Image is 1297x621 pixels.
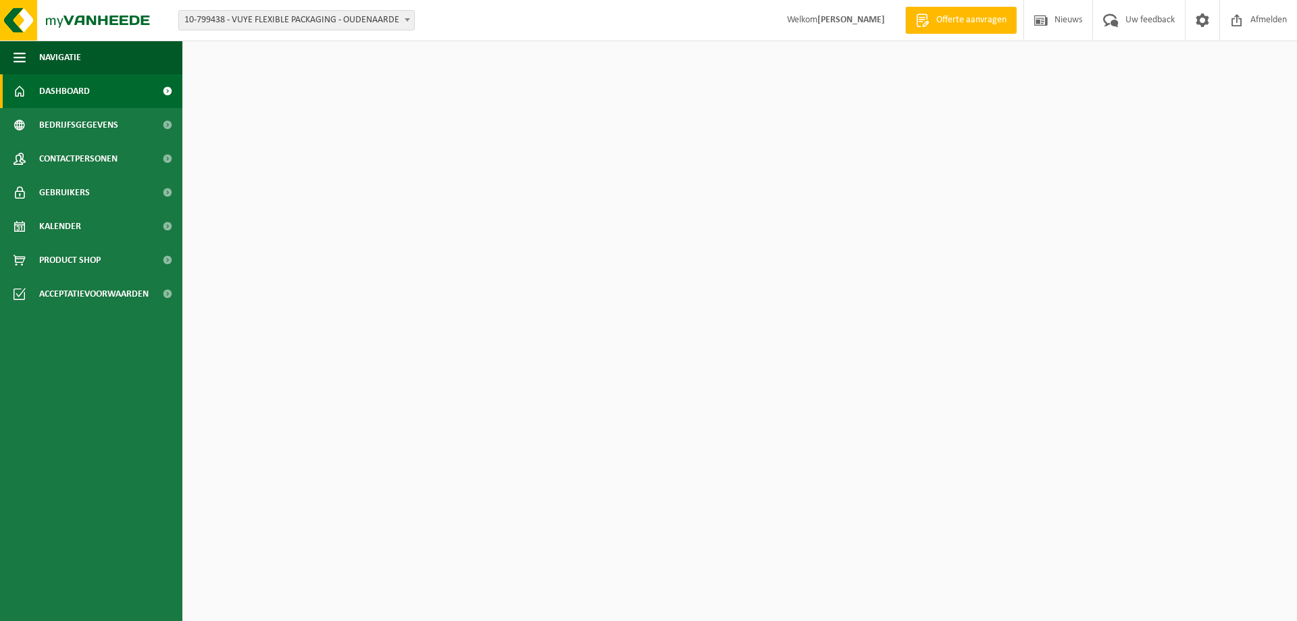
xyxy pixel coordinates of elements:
span: Dashboard [39,74,90,108]
span: 10-799438 - VUYE FLEXIBLE PACKAGING - OUDENAARDE [178,10,415,30]
span: Product Shop [39,243,101,277]
span: Gebruikers [39,176,90,209]
span: Acceptatievoorwaarden [39,277,149,311]
strong: [PERSON_NAME] [817,15,885,25]
span: Kalender [39,209,81,243]
span: Bedrijfsgegevens [39,108,118,142]
span: 10-799438 - VUYE FLEXIBLE PACKAGING - OUDENAARDE [179,11,414,30]
span: Offerte aanvragen [933,14,1010,27]
span: Contactpersonen [39,142,118,176]
a: Offerte aanvragen [905,7,1017,34]
span: Navigatie [39,41,81,74]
